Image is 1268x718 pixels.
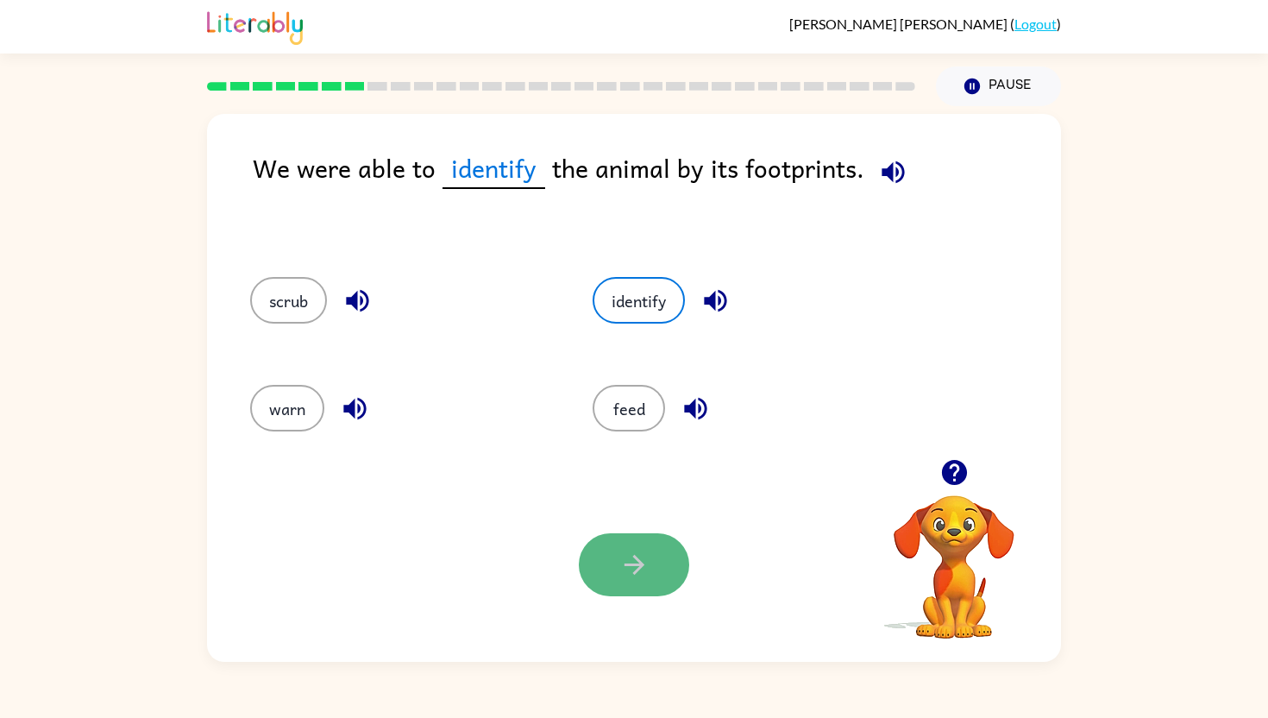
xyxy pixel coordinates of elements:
[207,7,303,45] img: Literably
[789,16,1061,32] div: ( )
[443,148,545,189] span: identify
[868,469,1040,641] video: Your browser must support playing .mp4 files to use Literably. Please try using another browser.
[593,277,685,324] button: identify
[593,385,665,431] button: feed
[1014,16,1057,32] a: Logout
[250,277,327,324] button: scrub
[253,148,1061,242] div: We were able to the animal by its footprints.
[250,385,324,431] button: warn
[936,66,1061,106] button: Pause
[789,16,1010,32] span: [PERSON_NAME] [PERSON_NAME]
